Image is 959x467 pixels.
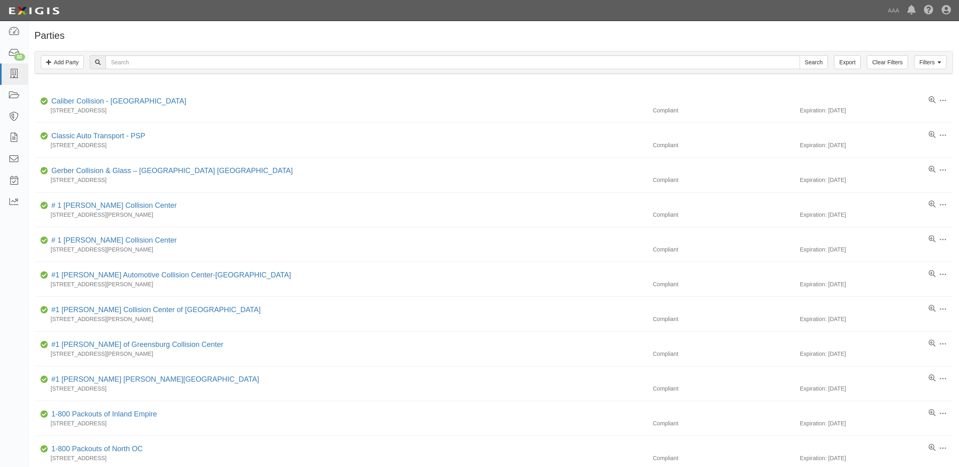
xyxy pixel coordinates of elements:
i: Compliant [40,377,48,382]
a: #1 [PERSON_NAME] Automotive Collision Center-[GEOGRAPHIC_DATA] [51,271,291,279]
a: View results summary [929,166,936,174]
div: Expiration: [DATE] [800,211,953,219]
div: Classic Auto Transport - PSP [48,131,145,142]
a: #1 [PERSON_NAME] of Greensburg Collision Center [51,340,223,349]
div: [STREET_ADDRESS] [34,419,647,427]
a: View results summary [929,270,936,278]
a: View results summary [929,201,936,209]
a: View results summary [929,235,936,243]
div: [STREET_ADDRESS] [34,141,647,149]
div: Compliant [647,245,800,254]
img: logo-5460c22ac91f19d4615b14bd174203de0afe785f0fc80cf4dbbc73dc1793850b.png [6,4,62,18]
div: Expiration: [DATE] [800,350,953,358]
a: View results summary [929,131,936,139]
a: View results summary [929,374,936,382]
div: [STREET_ADDRESS][PERSON_NAME] [34,350,647,358]
a: Clear Filters [867,55,908,69]
i: Compliant [40,99,48,104]
a: View results summary [929,340,936,348]
div: Compliant [647,454,800,462]
div: Compliant [647,141,800,149]
i: Compliant [40,168,48,174]
a: #1 [PERSON_NAME] Collision Center of [GEOGRAPHIC_DATA] [51,306,261,314]
a: Export [834,55,861,69]
i: Compliant [40,273,48,278]
div: Expiration: [DATE] [800,385,953,393]
i: Compliant [40,203,48,209]
i: Compliant [40,446,48,452]
div: Expiration: [DATE] [800,280,953,288]
div: [STREET_ADDRESS][PERSON_NAME] [34,245,647,254]
div: #1 Cochran Robinson Township [48,374,259,385]
a: View results summary [929,444,936,452]
div: #1 Cochran Collision Center of Greensburg [48,305,261,315]
a: 1-800 Packouts of North OC [51,445,143,453]
div: Compliant [647,176,800,184]
div: 80 [14,53,25,61]
a: 1-800 Packouts of Inland Empire [51,410,157,418]
div: [STREET_ADDRESS] [34,454,647,462]
div: 1-800 Packouts of North OC [48,444,143,454]
div: [STREET_ADDRESS][PERSON_NAME] [34,280,647,288]
i: Compliant [40,307,48,313]
div: Expiration: [DATE] [800,245,953,254]
div: 1-800 Packouts of Inland Empire [48,409,157,420]
a: #1 [PERSON_NAME] [PERSON_NAME][GEOGRAPHIC_DATA] [51,375,259,383]
div: Compliant [647,315,800,323]
div: Expiration: [DATE] [800,106,953,114]
div: #1 Cochran Automotive Collision Center-Monroeville [48,270,291,281]
i: Compliant [40,133,48,139]
div: Compliant [647,106,800,114]
div: [STREET_ADDRESS] [34,385,647,393]
div: Caliber Collision - Gainesville [48,96,186,107]
a: AAA [884,2,903,19]
a: Caliber Collision - [GEOGRAPHIC_DATA] [51,97,186,105]
div: Compliant [647,350,800,358]
div: [STREET_ADDRESS] [34,106,647,114]
div: # 1 Cochran Collision Center [48,235,177,246]
a: # 1 [PERSON_NAME] Collision Center [51,201,177,209]
a: Filters [914,55,946,69]
a: Classic Auto Transport - PSP [51,132,145,140]
div: Expiration: [DATE] [800,419,953,427]
input: Search [106,55,800,69]
div: #1 Cochran of Greensburg Collision Center [48,340,223,350]
div: Gerber Collision & Glass – Houston Brighton [48,166,293,176]
div: Expiration: [DATE] [800,141,953,149]
div: [STREET_ADDRESS][PERSON_NAME] [34,211,647,219]
a: # 1 [PERSON_NAME] Collision Center [51,236,177,244]
a: Gerber Collision & Glass – [GEOGRAPHIC_DATA] [GEOGRAPHIC_DATA] [51,167,293,175]
a: Add Party [41,55,84,69]
div: Compliant [647,211,800,219]
div: Compliant [647,419,800,427]
div: Compliant [647,280,800,288]
i: Help Center - Complianz [924,6,934,15]
h1: Parties [34,30,953,41]
a: View results summary [929,305,936,313]
div: Compliant [647,385,800,393]
div: # 1 Cochran Collision Center [48,201,177,211]
i: Compliant [40,342,48,348]
a: View results summary [929,409,936,417]
div: Expiration: [DATE] [800,315,953,323]
a: View results summary [929,96,936,104]
div: Expiration: [DATE] [800,454,953,462]
input: Search [800,55,828,69]
div: Expiration: [DATE] [800,176,953,184]
div: [STREET_ADDRESS][PERSON_NAME] [34,315,647,323]
i: Compliant [40,412,48,417]
i: Compliant [40,238,48,243]
div: [STREET_ADDRESS] [34,176,647,184]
